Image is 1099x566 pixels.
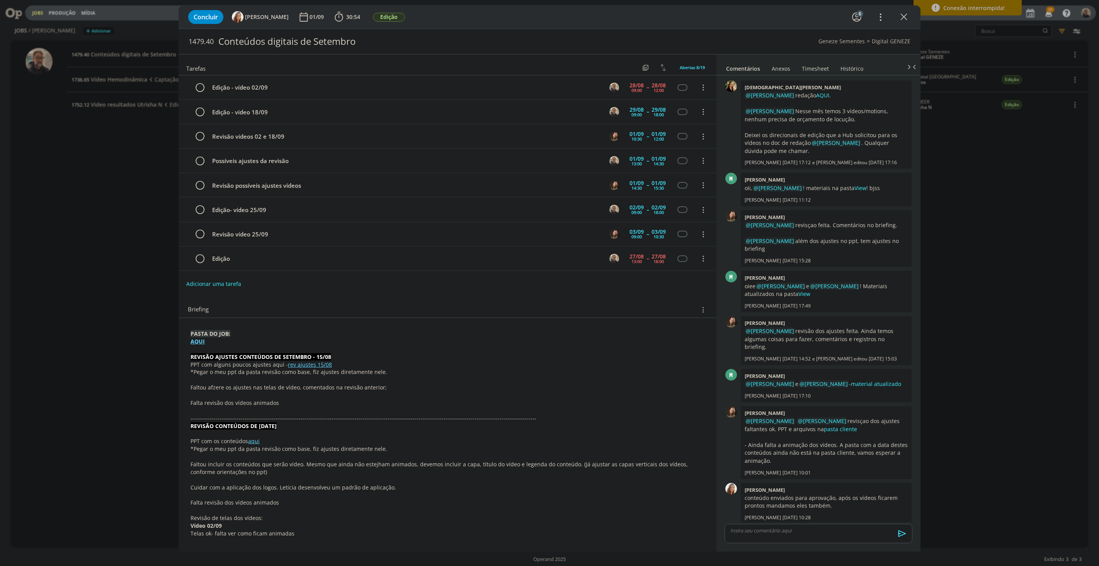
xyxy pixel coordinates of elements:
[191,422,277,430] strong: REVISÃO CONTEÚDOS DE [DATE]
[629,180,644,186] div: 01/09
[288,361,332,368] a: rev ajustes 15/08
[629,205,644,210] div: 02/09
[191,437,704,445] p: PPT com os conteúdos
[188,10,223,24] button: Concluir
[725,173,737,184] div: M
[608,179,620,191] button: J
[232,11,289,23] button: V[PERSON_NAME]
[783,355,811,362] span: [DATE] 14:52
[608,106,620,117] button: R
[629,254,644,259] div: 27/08
[631,210,642,214] div: 09:00
[646,158,649,163] span: --
[725,369,737,381] div: M
[646,256,649,261] span: --
[646,207,649,212] span: --
[346,13,360,20] span: 30:54
[209,83,602,92] div: Edição - vídeo 02/09
[757,282,805,290] span: @[PERSON_NAME]
[783,469,811,476] span: [DATE] 10:01
[745,380,908,388] p: e -
[725,406,737,418] img: J
[191,484,704,491] p: Cuidar com a aplicação dos logos. Letícia desenvolveu um padrão de aplicação.
[652,205,666,210] div: 02/09
[631,112,642,117] div: 09:00
[609,83,619,92] img: R
[745,494,908,510] p: conteúdo enviados para aprovação, após os vídeos ficarem prontos mandamos eles também.
[746,237,794,245] span: @[PERSON_NAME]
[754,184,802,192] span: @[PERSON_NAME]
[746,327,794,335] span: @[PERSON_NAME]
[631,137,642,141] div: 10:30
[652,229,666,235] div: 03/09
[652,180,666,186] div: 01/09
[745,355,781,362] p: [PERSON_NAME]
[745,176,785,183] b: [PERSON_NAME]
[745,441,908,465] p: - Ainda falta a animação dos vídeos. A pasta com a data destes conteúdos ainda não está na pasta ...
[245,14,289,20] span: [PERSON_NAME]
[191,445,704,453] p: *Pegar o meu ppt da pasta revisão como base, fiz ajustes diretamente nele.
[631,259,642,263] div: 13:00
[629,229,644,235] div: 03/09
[798,290,810,297] a: View
[816,92,829,99] a: AQUI
[869,355,897,362] span: [DATE] 15:03
[373,12,405,22] button: Edição
[248,437,260,445] a: aqui
[745,327,908,351] p: revisão dos ajustes feita. Ainda temos algumas coisas para fazer, comentários e registros no brie...
[746,380,794,388] span: @[PERSON_NAME]
[653,88,664,92] div: 12:00
[798,417,846,425] span: @[PERSON_NAME]
[745,159,781,166] p: [PERSON_NAME]
[725,210,737,222] img: J
[608,204,620,216] button: R
[209,181,602,190] div: Revisão possíveis ajustes vídeos
[745,221,908,229] p: revisçao feita. Comentários no briefing.
[857,10,863,17] div: 6
[608,131,620,142] button: J
[191,415,704,422] p: -------------------------------------------------------------------------------------------------...
[373,13,405,22] span: Edição
[609,205,619,214] img: R
[660,64,666,71] img: arrow-down-up.svg
[631,88,642,92] div: 09:00
[310,14,325,20] div: 01/09
[745,303,781,309] p: [PERSON_NAME]
[783,393,811,399] span: [DATE] 17:10
[609,156,619,166] img: R
[653,112,664,117] div: 18:00
[653,235,664,239] div: 10:30
[191,499,704,507] p: Falta revisão dos vídeos animados
[646,231,649,237] span: --
[189,37,214,46] span: 1479.40
[801,61,829,73] a: Timesheet
[745,372,785,379] b: [PERSON_NAME]
[608,82,620,93] button: R
[652,156,666,161] div: 01/09
[824,425,857,433] a: pasta cliente
[746,107,794,115] span: @[PERSON_NAME]
[608,155,620,167] button: R
[191,338,205,345] a: AQUI
[191,384,704,391] p: Faltou afzere os ajustes nas telas de vídeo, comentados na revisão anterior;
[333,11,362,23] button: 30:54
[725,271,737,282] div: M
[191,522,222,529] strong: Vídeo 02/09
[783,159,811,166] span: [DATE] 17:12
[653,210,664,214] div: 18:00
[840,61,864,73] a: Histórico
[194,14,218,20] span: Concluir
[725,80,737,92] img: C
[851,380,901,388] a: material atualizado
[186,63,206,72] span: Tarefas
[646,85,649,90] span: --
[653,137,664,141] div: 12:00
[745,514,781,521] p: [PERSON_NAME]
[745,197,781,204] p: [PERSON_NAME]
[725,316,737,328] img: J
[629,107,644,112] div: 29/08
[608,228,620,240] button: J
[215,32,606,51] div: Conteúdos digitais de Setembro
[188,305,209,315] span: Briefing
